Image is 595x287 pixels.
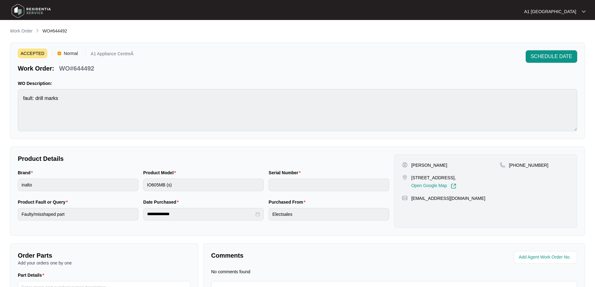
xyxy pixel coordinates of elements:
[10,28,32,34] p: Work Order
[61,49,80,58] span: Normal
[9,2,53,20] img: residentia service logo
[509,162,548,168] p: [PHONE_NUMBER]
[402,195,408,201] img: map-pin
[18,89,577,131] textarea: fault: drill marks
[211,269,250,275] p: No comments found
[531,53,572,60] span: SCHEDULE DATE
[519,254,573,261] input: Add Agent Work Order No.
[411,183,456,189] a: Open Google Map
[91,52,133,58] p: A1 Appliance CentreÂ
[35,28,40,33] img: chevron-right
[269,179,389,191] input: Serial Number
[18,251,191,260] p: Order Parts
[143,179,264,191] input: Product Model
[143,170,179,176] label: Product Model
[59,64,94,73] p: WO#644492
[18,199,70,205] label: Product Fault or Query
[18,260,191,266] p: Add your orders one by one
[18,64,54,73] p: Work Order:
[18,80,577,87] p: WO Description:
[269,208,389,220] input: Purchased From
[402,162,408,168] img: user-pin
[18,49,47,58] span: ACCEPTED
[500,162,505,168] img: map-pin
[269,170,303,176] label: Serial Number
[9,28,34,35] a: Work Order
[402,175,408,180] img: map-pin
[211,251,390,260] p: Comments
[18,170,35,176] label: Brand
[411,175,456,181] p: [STREET_ADDRESS],
[582,10,586,13] img: dropdown arrow
[411,195,485,201] p: [EMAIL_ADDRESS][DOMAIN_NAME]
[143,199,181,205] label: Date Purchased
[18,272,47,278] label: Part Details
[18,208,138,220] input: Product Fault or Query
[524,8,576,15] p: A1 [GEOGRAPHIC_DATA]
[57,52,61,55] img: Vercel Logo
[18,179,138,191] input: Brand
[269,199,308,205] label: Purchased From
[411,162,447,168] p: [PERSON_NAME]
[451,183,456,189] img: Link-External
[18,154,389,163] p: Product Details
[147,211,255,217] input: Date Purchased
[42,28,67,33] span: WO#644492
[526,50,577,63] button: SCHEDULE DATE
